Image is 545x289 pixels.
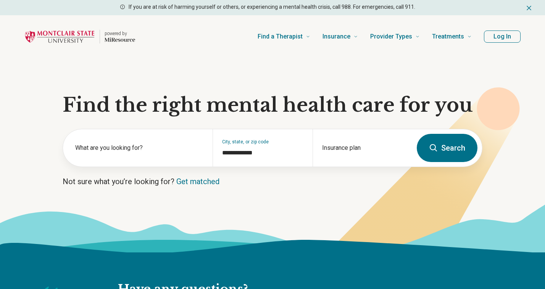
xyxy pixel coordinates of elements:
[176,177,219,186] a: Get matched
[322,21,358,52] a: Insurance
[129,3,415,11] p: If you are at risk of harming yourself or others, or experiencing a mental health crisis, call 98...
[75,143,203,153] label: What are you looking for?
[258,31,303,42] span: Find a Therapist
[370,21,420,52] a: Provider Types
[63,94,482,117] h1: Find the right mental health care for you
[525,3,533,12] button: Dismiss
[322,31,350,42] span: Insurance
[432,31,464,42] span: Treatments
[432,21,472,52] a: Treatments
[105,31,135,37] p: powered by
[484,31,521,43] button: Log In
[370,31,412,42] span: Provider Types
[63,176,482,187] p: Not sure what you’re looking for?
[417,134,477,162] button: Search
[258,21,310,52] a: Find a Therapist
[24,24,135,49] a: Home page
